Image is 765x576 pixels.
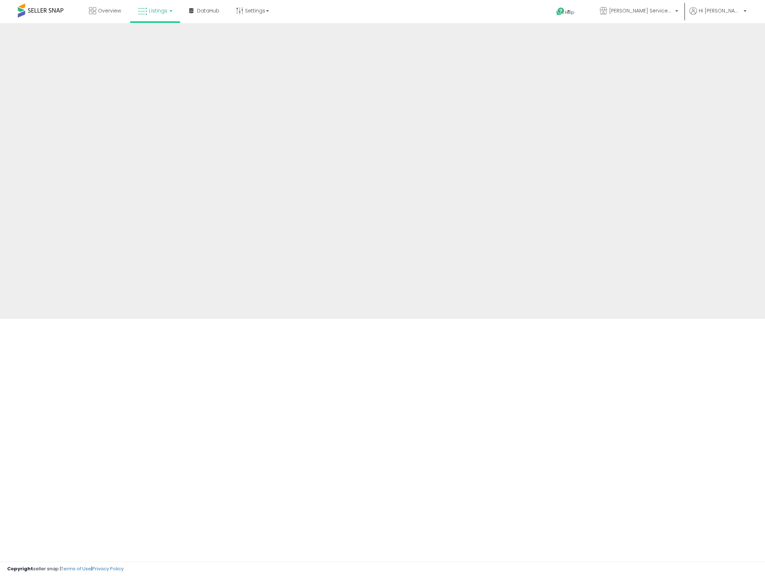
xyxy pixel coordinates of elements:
a: Hi [PERSON_NAME] [689,7,746,23]
a: Help [551,2,588,23]
span: Listings [149,7,167,14]
span: Overview [98,7,121,14]
span: DataHub [197,7,219,14]
i: Get Help [556,7,565,16]
span: Help [565,9,574,15]
span: Hi [PERSON_NAME] [699,7,741,14]
span: [PERSON_NAME] Services LLC [609,7,673,14]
